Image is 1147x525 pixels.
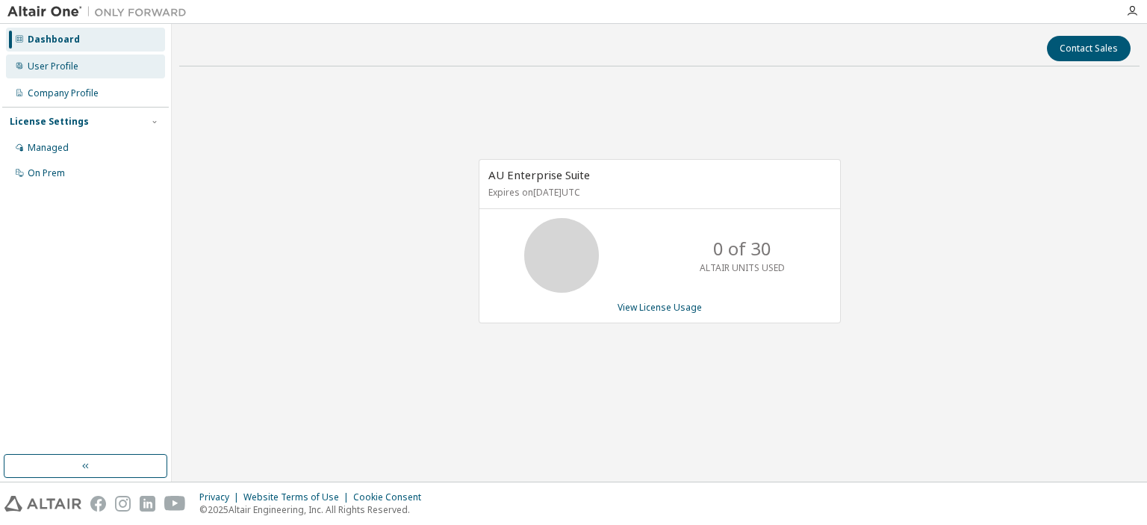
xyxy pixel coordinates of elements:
[115,496,131,512] img: instagram.svg
[488,186,827,199] p: Expires on [DATE] UTC
[488,167,590,182] span: AU Enterprise Suite
[353,491,430,503] div: Cookie Consent
[90,496,106,512] img: facebook.svg
[140,496,155,512] img: linkedin.svg
[28,142,69,154] div: Managed
[4,496,81,512] img: altair_logo.svg
[618,301,702,314] a: View License Usage
[713,236,771,261] p: 0 of 30
[28,34,80,46] div: Dashboard
[28,60,78,72] div: User Profile
[243,491,353,503] div: Website Terms of Use
[199,491,243,503] div: Privacy
[28,87,99,99] div: Company Profile
[1047,36,1131,61] button: Contact Sales
[700,261,785,274] p: ALTAIR UNITS USED
[164,496,186,512] img: youtube.svg
[199,503,430,516] p: © 2025 Altair Engineering, Inc. All Rights Reserved.
[7,4,194,19] img: Altair One
[10,116,89,128] div: License Settings
[28,167,65,179] div: On Prem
